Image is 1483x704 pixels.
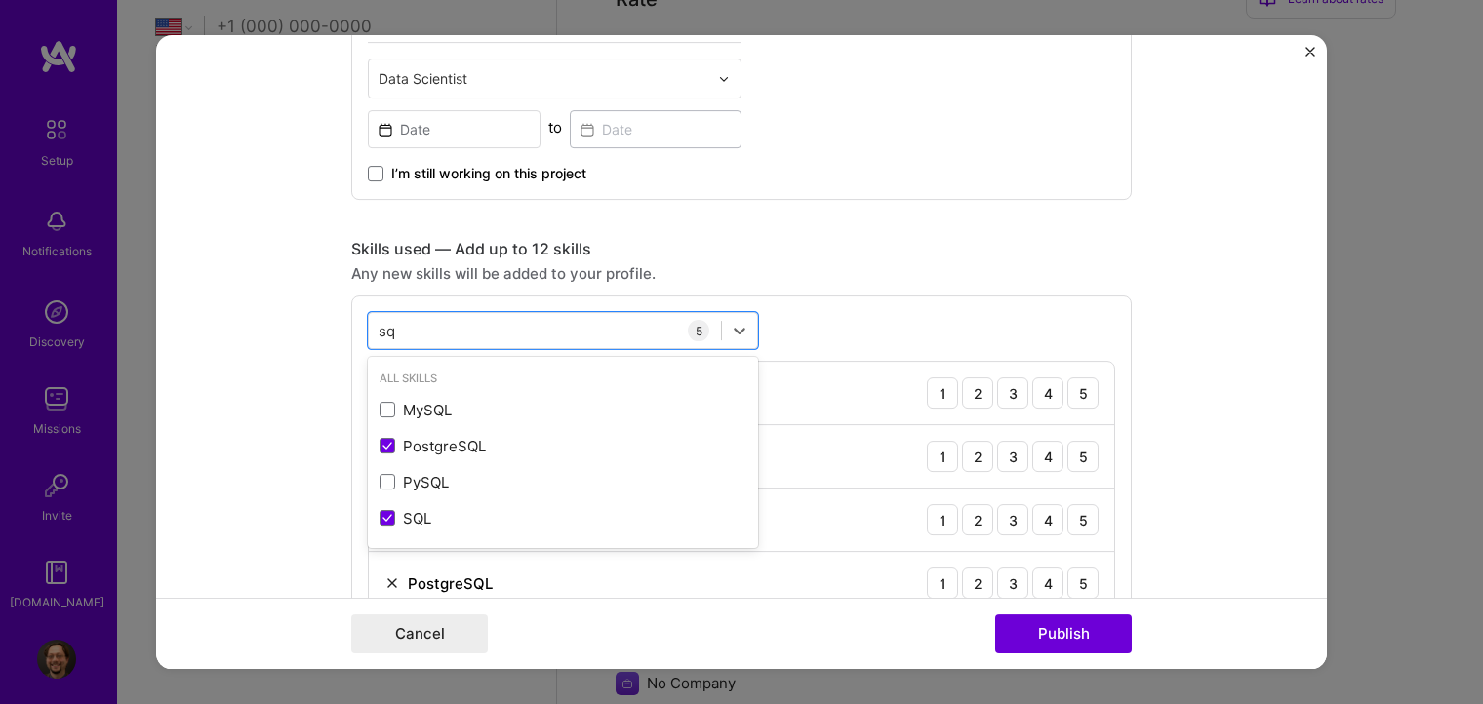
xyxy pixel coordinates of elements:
[927,441,958,472] div: 1
[997,377,1028,409] div: 3
[351,239,1132,259] div: Skills used — Add up to 12 skills
[997,567,1028,599] div: 3
[927,567,958,599] div: 1
[1067,441,1099,472] div: 5
[380,508,746,528] div: SQL
[962,567,993,599] div: 2
[1305,47,1315,67] button: Close
[927,504,958,535] div: 1
[1032,377,1063,409] div: 4
[718,73,730,85] img: drop icon
[688,320,709,341] div: 5
[570,110,742,148] input: Date
[1032,441,1063,472] div: 4
[548,117,562,137] div: to
[351,614,488,653] button: Cancel
[927,377,958,409] div: 1
[995,614,1132,653] button: Publish
[997,504,1028,535] div: 3
[380,472,746,492] div: PySQL
[1032,567,1063,599] div: 4
[351,263,1132,284] div: Any new skills will be added to your profile.
[962,377,993,409] div: 2
[368,2,741,43] input: Role Name
[962,504,993,535] div: 2
[368,110,541,148] input: Date
[962,441,993,472] div: 2
[1067,377,1099,409] div: 5
[1032,504,1063,535] div: 4
[380,400,746,420] div: MySQL
[391,164,586,183] span: I’m still working on this project
[408,573,493,594] div: PostgreSQL
[368,369,758,389] div: All Skills
[1067,504,1099,535] div: 5
[384,575,400,591] img: Remove
[380,436,746,456] div: PostgreSQL
[997,441,1028,472] div: 3
[1067,567,1099,599] div: 5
